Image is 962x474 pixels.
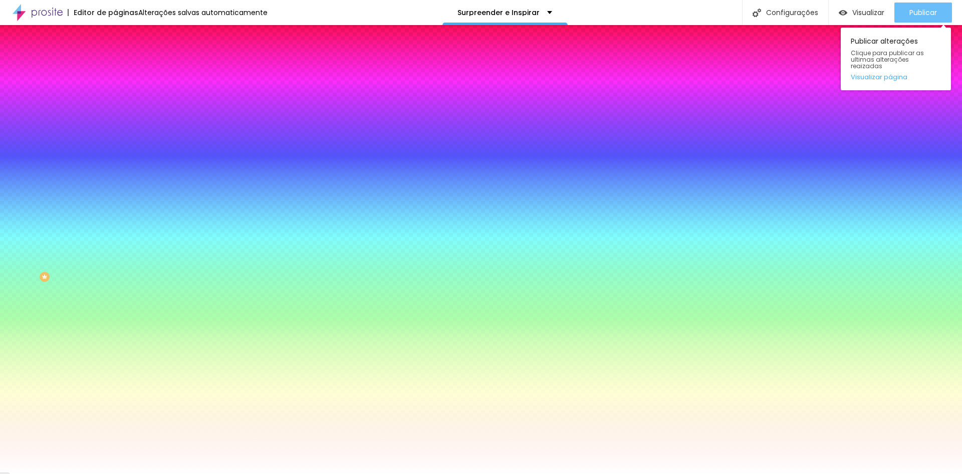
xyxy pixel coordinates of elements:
[894,3,952,23] button: Publicar
[841,28,951,90] div: Publicar alterações
[753,9,761,17] img: Icone
[851,74,941,80] a: Visualizar página
[829,3,894,23] button: Visualizar
[909,9,937,17] span: Publicar
[839,9,847,17] img: view-1.svg
[852,9,884,17] span: Visualizar
[457,9,540,16] p: Surpreender e Inspirar
[138,9,268,16] div: Alterações salvas automaticamente
[851,50,941,70] span: Clique para publicar as ultimas alterações reaizadas
[68,9,138,16] div: Editor de páginas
